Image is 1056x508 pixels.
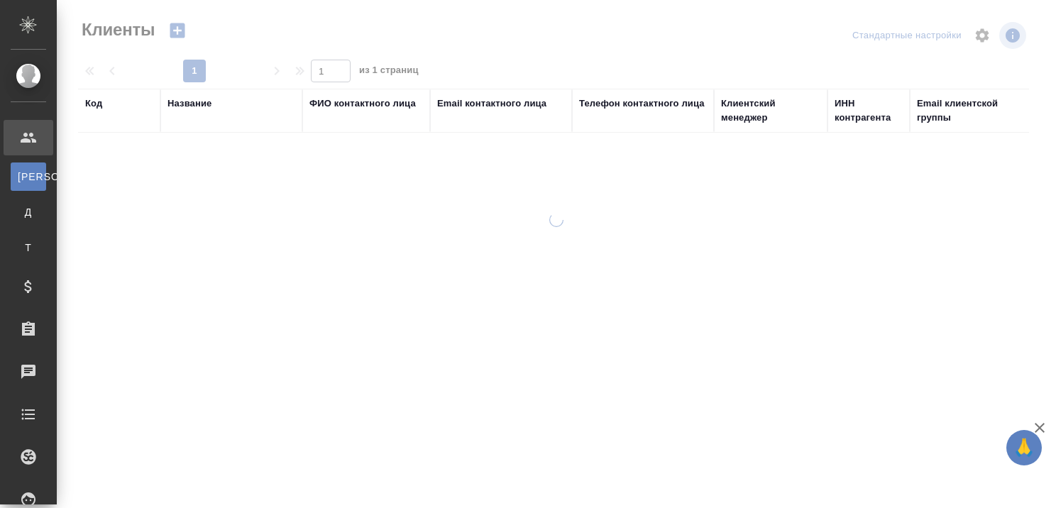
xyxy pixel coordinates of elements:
[11,198,46,226] a: Д
[917,96,1030,125] div: Email клиентской группы
[579,96,705,111] div: Телефон контактного лица
[309,96,416,111] div: ФИО контактного лица
[18,241,39,255] span: Т
[721,96,820,125] div: Клиентский менеджер
[437,96,546,111] div: Email контактного лица
[835,96,903,125] div: ИНН контрагента
[167,96,211,111] div: Название
[85,96,102,111] div: Код
[1012,433,1036,463] span: 🙏
[18,170,39,184] span: [PERSON_NAME]
[18,205,39,219] span: Д
[11,233,46,262] a: Т
[1006,430,1042,465] button: 🙏
[11,162,46,191] a: [PERSON_NAME]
